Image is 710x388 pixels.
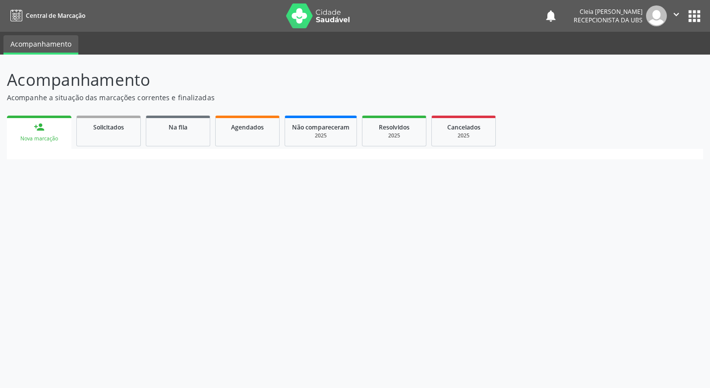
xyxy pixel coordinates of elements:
[671,9,682,20] i: 
[686,7,703,25] button: apps
[369,132,419,139] div: 2025
[14,135,64,142] div: Nova marcação
[379,123,410,131] span: Resolvidos
[544,9,558,23] button: notifications
[7,7,85,24] a: Central de Marcação
[3,35,78,55] a: Acompanhamento
[7,67,494,92] p: Acompanhamento
[26,11,85,20] span: Central de Marcação
[231,123,264,131] span: Agendados
[169,123,187,131] span: Na fila
[34,122,45,132] div: person_add
[447,123,480,131] span: Cancelados
[646,5,667,26] img: img
[574,7,643,16] div: Cleia [PERSON_NAME]
[292,123,350,131] span: Não compareceram
[574,16,643,24] span: Recepcionista da UBS
[93,123,124,131] span: Solicitados
[292,132,350,139] div: 2025
[439,132,488,139] div: 2025
[667,5,686,26] button: 
[7,92,494,103] p: Acompanhe a situação das marcações correntes e finalizadas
